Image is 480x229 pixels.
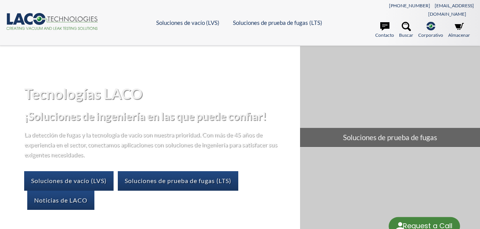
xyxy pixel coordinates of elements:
a: Buscar [399,22,413,39]
font: ¡Soluciones de ingeniería en las que puede confiar! [24,110,266,123]
a: Soluciones de prueba de fugas (LTS) [118,171,238,190]
a: Soluciones de prueba de fugas (LTS) [233,19,322,26]
font: Corporativo [418,32,443,38]
a: Soluciones de vacío (LVS) [24,171,114,190]
a: Soluciones de prueba de fugas [300,46,480,147]
a: Soluciones de vacío (LVS) [156,19,219,26]
font: Tecnologías LACO [24,85,142,102]
font: Almacenar [448,32,470,38]
a: [EMAIL_ADDRESS][DOMAIN_NAME] [428,3,474,17]
font: La detección de fugas y la tecnología de vacío son nuestra prioridad. Con más de 45 años de exper... [24,131,277,157]
font: Soluciones de prueba de fugas [343,133,437,142]
font: Soluciones de prueba de fugas (LTS) [125,177,231,184]
font: Buscar [399,32,413,38]
a: Almacenar [448,22,470,39]
a: Noticias de LACO [27,191,94,210]
font: Contacto [375,32,394,38]
a: [PHONE_NUMBER] [389,3,430,8]
font: Noticias de LACO [34,196,87,204]
font: Soluciones de vacío (LVS) [31,177,107,184]
a: Contacto [375,22,394,39]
